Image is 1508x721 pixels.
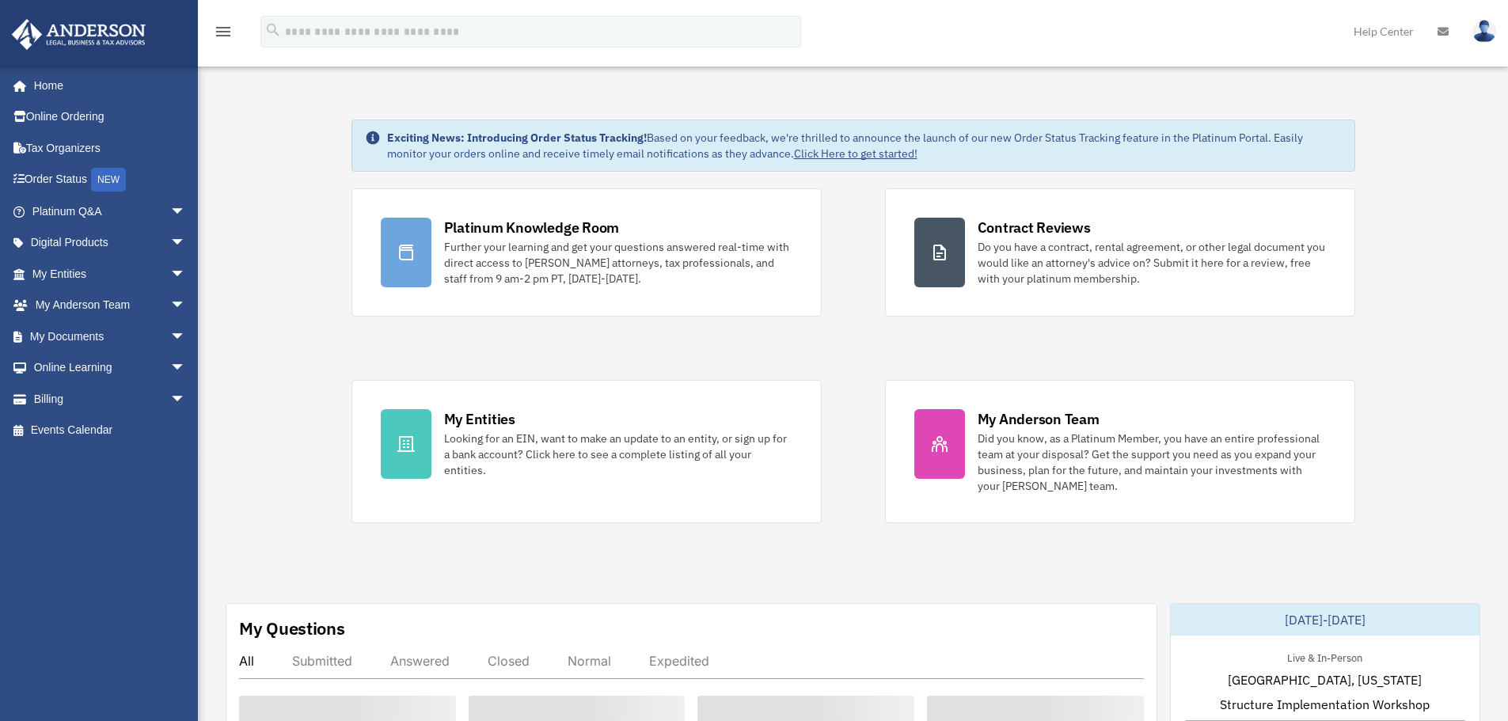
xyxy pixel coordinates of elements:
strong: Exciting News: Introducing Order Status Tracking! [387,131,647,145]
a: Billingarrow_drop_down [11,383,210,415]
span: arrow_drop_down [170,227,202,260]
div: Looking for an EIN, want to make an update to an entity, or sign up for a bank account? Click her... [444,431,792,478]
div: Live & In-Person [1274,648,1375,665]
div: My Questions [239,617,345,640]
a: Events Calendar [11,415,210,446]
div: Further your learning and get your questions answered real-time with direct access to [PERSON_NAM... [444,239,792,287]
span: arrow_drop_down [170,195,202,228]
a: Click Here to get started! [794,146,917,161]
a: Home [11,70,202,101]
div: NEW [91,168,126,192]
div: All [239,653,254,669]
div: [DATE]-[DATE] [1171,604,1480,636]
img: User Pic [1472,20,1496,43]
a: Tax Organizers [11,132,210,164]
a: My Entitiesarrow_drop_down [11,258,210,290]
span: arrow_drop_down [170,383,202,416]
a: My Documentsarrow_drop_down [11,321,210,352]
i: menu [214,22,233,41]
a: Online Learningarrow_drop_down [11,352,210,384]
a: Digital Productsarrow_drop_down [11,227,210,259]
div: Do you have a contract, rental agreement, or other legal document you would like an attorney's ad... [978,239,1326,287]
a: Contract Reviews Do you have a contract, rental agreement, or other legal document you would like... [885,188,1355,317]
div: My Anderson Team [978,409,1100,429]
i: search [264,21,282,39]
div: Answered [390,653,450,669]
a: My Entities Looking for an EIN, want to make an update to an entity, or sign up for a bank accoun... [351,380,822,523]
div: Did you know, as a Platinum Member, you have an entire professional team at your disposal? Get th... [978,431,1326,494]
a: Platinum Q&Aarrow_drop_down [11,195,210,227]
span: arrow_drop_down [170,321,202,353]
div: My Entities [444,409,515,429]
span: arrow_drop_down [170,352,202,385]
span: arrow_drop_down [170,258,202,290]
a: My Anderson Team Did you know, as a Platinum Member, you have an entire professional team at your... [885,380,1355,523]
div: Based on your feedback, we're thrilled to announce the launch of our new Order Status Tracking fe... [387,130,1342,161]
a: Platinum Knowledge Room Further your learning and get your questions answered real-time with dire... [351,188,822,317]
a: My Anderson Teamarrow_drop_down [11,290,210,321]
div: Normal [568,653,611,669]
a: Order StatusNEW [11,164,210,196]
div: Contract Reviews [978,218,1091,237]
div: Submitted [292,653,352,669]
div: Closed [488,653,530,669]
a: Online Ordering [11,101,210,133]
span: arrow_drop_down [170,290,202,322]
span: Structure Implementation Workshop [1220,695,1430,714]
a: menu [214,28,233,41]
div: Expedited [649,653,709,669]
span: [GEOGRAPHIC_DATA], [US_STATE] [1228,670,1422,689]
div: Platinum Knowledge Room [444,218,620,237]
img: Anderson Advisors Platinum Portal [7,19,150,50]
